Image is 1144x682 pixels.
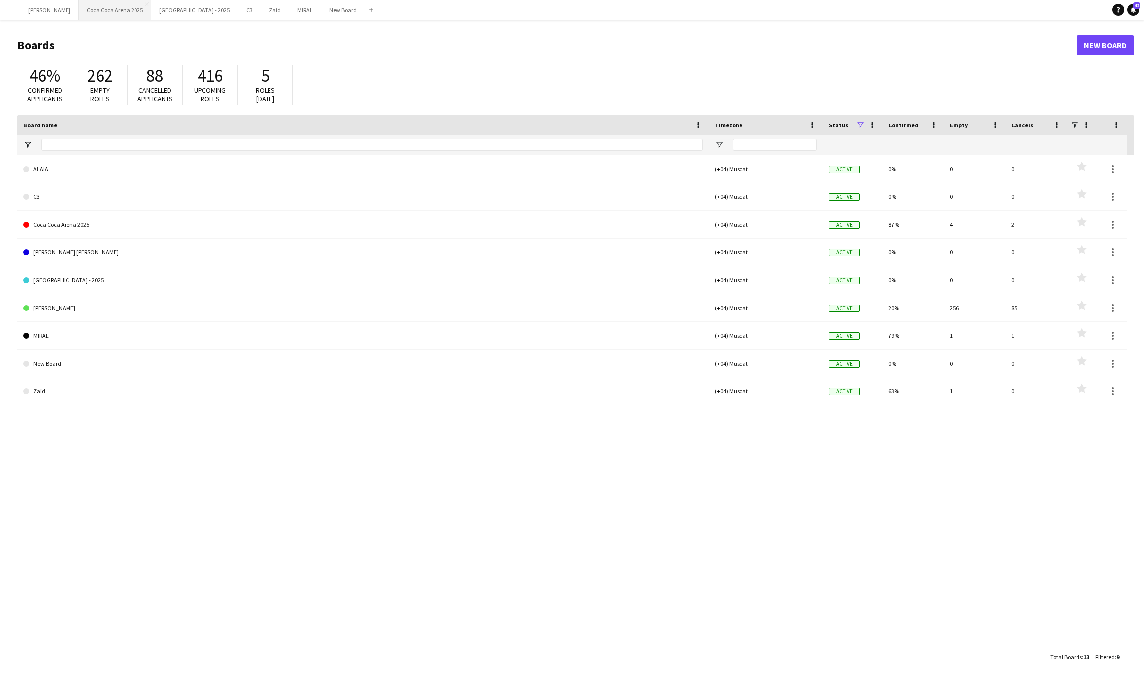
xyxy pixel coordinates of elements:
[829,360,860,368] span: Active
[709,183,823,210] div: (+04) Muscat
[238,0,261,20] button: C3
[41,139,703,151] input: Board name Filter Input
[1006,211,1067,238] div: 2
[829,388,860,395] span: Active
[1006,294,1067,321] div: 85
[1006,239,1067,266] div: 0
[882,239,944,266] div: 0%
[715,140,724,149] button: Open Filter Menu
[709,266,823,294] div: (+04) Muscat
[944,155,1006,183] div: 0
[198,65,223,87] span: 416
[23,322,703,350] a: MIRAL
[1011,122,1033,129] span: Cancels
[1006,266,1067,294] div: 0
[1133,2,1140,9] span: 42
[1116,653,1119,661] span: 9
[1006,155,1067,183] div: 0
[261,65,269,87] span: 5
[17,38,1077,53] h1: Boards
[709,155,823,183] div: (+04) Muscat
[23,350,703,377] a: New Board
[194,86,226,103] span: Upcoming roles
[1006,183,1067,210] div: 0
[715,122,742,129] span: Timezone
[1050,647,1089,667] div: :
[256,86,275,103] span: Roles [DATE]
[944,377,1006,405] div: 1
[829,332,860,340] span: Active
[829,122,848,129] span: Status
[79,0,151,20] button: Coca Coca Arena 2025
[87,65,113,87] span: 262
[137,86,173,103] span: Cancelled applicants
[151,0,238,20] button: [GEOGRAPHIC_DATA] - 2025
[829,305,860,312] span: Active
[23,239,703,266] a: [PERSON_NAME] [PERSON_NAME]
[261,0,289,20] button: Zaid
[29,65,60,87] span: 46%
[709,377,823,405] div: (+04) Muscat
[829,249,860,256] span: Active
[944,211,1006,238] div: 4
[944,183,1006,210] div: 0
[709,294,823,321] div: (+04) Muscat
[1095,647,1119,667] div: :
[146,65,163,87] span: 88
[1127,4,1139,16] a: 42
[23,266,703,294] a: [GEOGRAPHIC_DATA] - 2025
[90,86,110,103] span: Empty roles
[882,183,944,210] div: 0%
[23,122,57,129] span: Board name
[888,122,919,129] span: Confirmed
[23,294,703,322] a: [PERSON_NAME]
[882,211,944,238] div: 87%
[882,294,944,321] div: 20%
[1006,377,1067,405] div: 0
[23,155,703,183] a: ALAIA
[950,122,968,129] span: Empty
[1095,653,1115,661] span: Filtered
[882,377,944,405] div: 63%
[944,266,1006,294] div: 0
[321,0,365,20] button: New Board
[709,350,823,377] div: (+04) Muscat
[20,0,79,20] button: [PERSON_NAME]
[1083,653,1089,661] span: 13
[882,322,944,349] div: 79%
[882,266,944,294] div: 0%
[944,239,1006,266] div: 0
[882,155,944,183] div: 0%
[829,221,860,229] span: Active
[882,350,944,377] div: 0%
[23,183,703,211] a: C3
[944,294,1006,321] div: 256
[709,211,823,238] div: (+04) Muscat
[829,166,860,173] span: Active
[1050,653,1082,661] span: Total Boards
[944,350,1006,377] div: 0
[829,277,860,284] span: Active
[1077,35,1134,55] a: New Board
[23,211,703,239] a: Coca Coca Arena 2025
[944,322,1006,349] div: 1
[733,139,817,151] input: Timezone Filter Input
[709,239,823,266] div: (+04) Muscat
[829,193,860,201] span: Active
[289,0,321,20] button: MIRAL
[1006,350,1067,377] div: 0
[27,86,63,103] span: Confirmed applicants
[23,377,703,405] a: Zaid
[1006,322,1067,349] div: 1
[709,322,823,349] div: (+04) Muscat
[23,140,32,149] button: Open Filter Menu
